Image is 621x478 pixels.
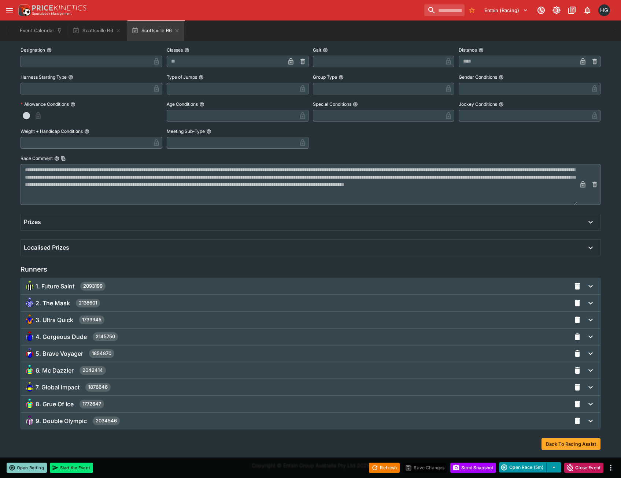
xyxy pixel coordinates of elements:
button: Special Conditions [353,102,358,107]
span: 2145750 [93,333,118,340]
button: Notifications [581,4,594,17]
span: 4. Gorgeous Dude [36,333,87,341]
button: Gender Conditions [499,75,504,80]
h6: Prizes [24,218,41,226]
span: 9. Double Olympic [36,417,87,425]
p: Gait [313,47,321,53]
p: Race Comment [21,155,53,161]
img: 1733345_64x64.png [24,314,36,326]
span: 1854870 [89,350,114,357]
img: 2042414_64x64.png [24,365,36,376]
img: 2034546_64x64.png [24,415,36,427]
p: Type of Jumps [167,74,197,80]
button: Open Race (5m) [499,462,547,473]
button: Harness Starting Type [68,75,73,80]
button: Hamish Gooch [596,2,612,18]
button: open drawer [3,4,16,17]
p: Classes [167,47,183,53]
p: Distance [459,47,477,53]
button: Race CommentCopy To Clipboard [54,156,59,161]
span: 2042414 [80,367,106,374]
button: Classes [184,48,189,53]
button: Select Tenant [480,4,532,16]
span: 2034546 [93,417,120,425]
p: Group Type [313,74,337,80]
button: Connected to PK [535,4,548,17]
button: Send Snapshot [450,463,496,473]
div: Hamish Gooch [598,4,610,16]
span: 1733345 [79,316,104,324]
button: Refresh [369,463,400,473]
p: Special Conditions [313,101,351,107]
p: Weight + Handicap Conditions [21,128,83,134]
h5: Runners [21,265,47,273]
p: Harness Starting Type [21,74,67,80]
p: Gender Conditions [459,74,497,80]
p: Age Conditions [167,101,198,107]
button: Age Conditions [199,102,204,107]
span: 1876646 [85,384,111,391]
span: 5. Brave Voyager [36,350,83,358]
img: 2093199_64x64.png [24,280,36,292]
button: Start the Event [50,463,93,473]
span: 8. Grue Of Ice [36,400,74,408]
button: Close Event [564,463,603,473]
button: more [606,463,615,472]
button: Gait [323,48,328,53]
button: Distance [478,48,484,53]
button: select merge strategy [547,462,561,473]
button: Back To Racing Assist [541,438,600,450]
button: Copy To Clipboard [61,156,66,161]
span: 1772647 [80,400,104,408]
p: Designation [21,47,45,53]
span: 7. Global Impact [36,384,80,391]
span: 3. Ultra Quick [36,316,73,324]
img: 2145750_64x64.png [24,331,36,343]
span: 2. The Mask [36,299,70,307]
button: Type of Jumps [199,75,204,80]
button: Scottsville R6 [127,20,184,41]
img: 1876646_64x64.png [24,381,36,393]
button: Documentation [565,4,579,17]
span: 6. Mc Dazzler [36,367,74,374]
button: Event Calendar [15,20,67,41]
button: Weight + Handicap Conditions [84,129,89,134]
h6: Localised Prizes [24,244,69,251]
span: 2138601 [76,299,100,307]
button: Scottsville R6 [68,20,125,41]
button: Meeting Sub-Type [206,129,211,134]
span: 1. Future Saint [36,283,74,290]
img: 1854870_64x64.png [24,348,36,359]
img: 2138601_64x64.png [24,297,36,309]
img: PriceKinetics [32,5,86,11]
p: Meeting Sub-Type [167,128,205,134]
img: PriceKinetics Logo [16,3,31,18]
p: Allowance Conditions [21,101,69,107]
button: No Bookmarks [466,4,478,16]
button: Allowance Conditions [70,102,75,107]
button: Group Type [339,75,344,80]
img: Sportsbook Management [32,12,72,15]
input: search [424,4,465,16]
p: Jockey Conditions [459,101,497,107]
button: Open Betting [7,463,47,473]
span: 2093199 [80,283,106,290]
img: 1772647_64x64.png [24,398,36,410]
button: Designation [47,48,52,53]
div: split button [499,462,561,473]
button: Jockey Conditions [499,102,504,107]
button: Toggle light/dark mode [550,4,563,17]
